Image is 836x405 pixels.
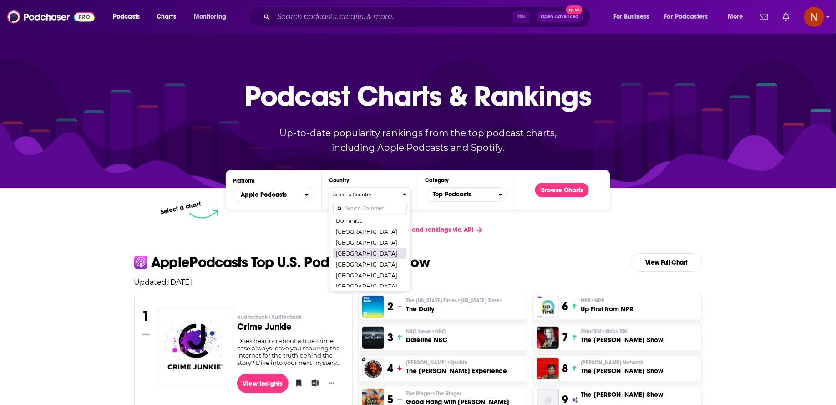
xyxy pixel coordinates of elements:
span: • NPR [591,297,604,304]
button: Categories [426,187,507,202]
button: open menu [233,188,314,202]
h3: Dateline NBC [406,335,447,344]
button: open menu [659,10,721,24]
button: [GEOGRAPHIC_DATA] [333,281,406,292]
img: Up First from NPR [537,296,559,318]
span: ⌘ K [513,11,530,23]
button: [GEOGRAPHIC_DATA] [333,270,406,281]
button: Show More Button [325,379,338,388]
button: [GEOGRAPHIC_DATA] [333,226,406,237]
button: open menu [607,10,661,24]
img: The Megyn Kelly Show [537,327,559,349]
p: The Ringer • The Ringer [406,390,509,397]
h3: The Daily [406,304,502,313]
span: Monitoring [194,10,226,23]
p: Podcast Charts & Rankings [244,66,592,125]
a: The [US_STATE] Times•[US_STATE] TimesThe Daily [406,297,502,313]
button: open menu [721,10,755,24]
p: Joe Rogan • Spotify [406,359,507,366]
img: The Joe Rogan Experience [362,358,384,379]
span: Logged in as AdelNBM [804,7,824,27]
span: [PERSON_NAME] Network [581,359,643,366]
h3: Crime Junkie [237,323,345,332]
a: Browse Charts [535,183,589,197]
h3: 7 [562,331,568,344]
p: The New York Times • New York Times [406,297,502,304]
span: Get podcast charts and rankings via API [354,226,473,234]
span: • [US_STATE] Times [457,297,502,304]
img: The Tucker Carlson Show [537,358,559,379]
span: NBC News [406,328,446,335]
a: Show notifications dropdown [779,9,793,25]
h3: The [PERSON_NAME] Show [581,390,664,399]
img: User Profile [804,7,824,27]
p: Select a chart [160,200,202,216]
img: Dateline NBC [362,327,384,349]
button: Show profile menu [804,7,824,27]
a: [PERSON_NAME]•SpotifyThe [PERSON_NAME] Experience [406,359,507,375]
img: Podchaser - Follow, Share and Rate Podcasts [7,8,95,26]
span: For Business [613,10,649,23]
h3: The [PERSON_NAME] Experience [406,366,507,375]
span: New [566,5,583,14]
button: Open AdvancedNew [537,11,583,22]
h3: 2 [388,300,394,313]
button: [GEOGRAPHIC_DATA] [333,259,406,270]
span: For Podcasters [664,10,708,23]
span: [PERSON_NAME] [406,359,467,366]
span: Charts [157,10,176,23]
a: Show notifications dropdown [756,9,772,25]
img: The Daily [362,296,384,318]
div: Does hearing about a true crime case always leave you scouring the internet for the truth behind ... [237,337,345,366]
button: open menu [187,10,238,24]
p: Tucker Carlson Network [581,359,663,366]
p: Up-to-date popularity rankings from the top podcast charts, including Apple Podcasts and Spotify. [262,126,575,155]
span: • Sirius XM [602,328,628,335]
a: Charts [151,10,182,24]
span: audiochuck [237,313,302,321]
h3: The [PERSON_NAME] Show [581,366,663,375]
span: • NBC [431,328,446,335]
a: Get podcast charts and rankings via API [346,219,490,241]
h3: 6 [562,300,568,313]
input: Search Countries... [333,203,406,215]
p: Updated: [DATE] [127,278,709,287]
h3: 4 [388,362,394,375]
button: [GEOGRAPHIC_DATA] [333,237,406,248]
span: Apple Podcasts [241,192,287,198]
button: [GEOGRAPHIC_DATA] [333,248,406,259]
input: Search podcasts, credits, & more... [274,10,513,24]
span: The [US_STATE] Times [406,297,502,304]
img: Crime Junkie [157,308,233,384]
a: [PERSON_NAME] NetworkThe [PERSON_NAME] Show [581,359,663,375]
button: Dominica [333,215,406,226]
span: Podcasts [113,10,140,23]
span: More [728,10,743,23]
img: apple Icon [134,256,147,269]
p: SiriusXM • Sirius XM [581,328,663,335]
span: Open Advanced [541,15,579,19]
a: SiriusXM•Sirius XMThe [PERSON_NAME] Show [581,328,663,344]
h4: Select a Country [333,193,399,197]
a: View Full Chart [631,253,702,272]
h3: 3 [388,331,394,344]
a: NBC News•NBCDateline NBC [406,328,447,344]
h3: The [PERSON_NAME] Show [581,335,663,344]
div: Search podcasts, credits, & more... [257,6,599,27]
h3: 8 [562,362,568,375]
h2: Platforms [233,188,314,202]
p: Apple Podcasts Top U.S. Podcasts Right Now [151,255,430,270]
